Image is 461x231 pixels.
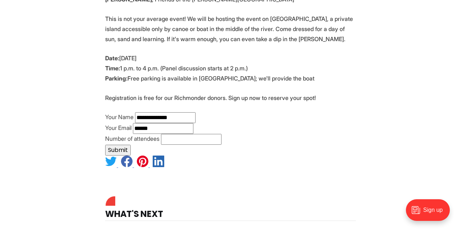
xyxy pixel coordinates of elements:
[105,124,131,131] label: Your Email
[105,198,356,221] h4: What's Next
[105,65,120,72] strong: Time:
[105,14,356,44] p: This is not your average event! We will be hosting the event on [GEOGRAPHIC_DATA], a private isla...
[105,75,127,82] strong: Parking:
[105,113,134,121] label: Your Name
[400,196,461,231] iframe: portal-trigger
[105,55,119,62] strong: Date:
[105,53,356,83] p: [DATE] 1 p.m. to 4 p.m. (Panel discussion starts at 2 p.m.) Free parking is available in [GEOGRAP...
[105,135,160,142] label: Number of attendees
[105,93,356,103] p: Registration is free for our Richmonder donors. Sign up now to reserve your spot!
[105,145,131,156] button: Submit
